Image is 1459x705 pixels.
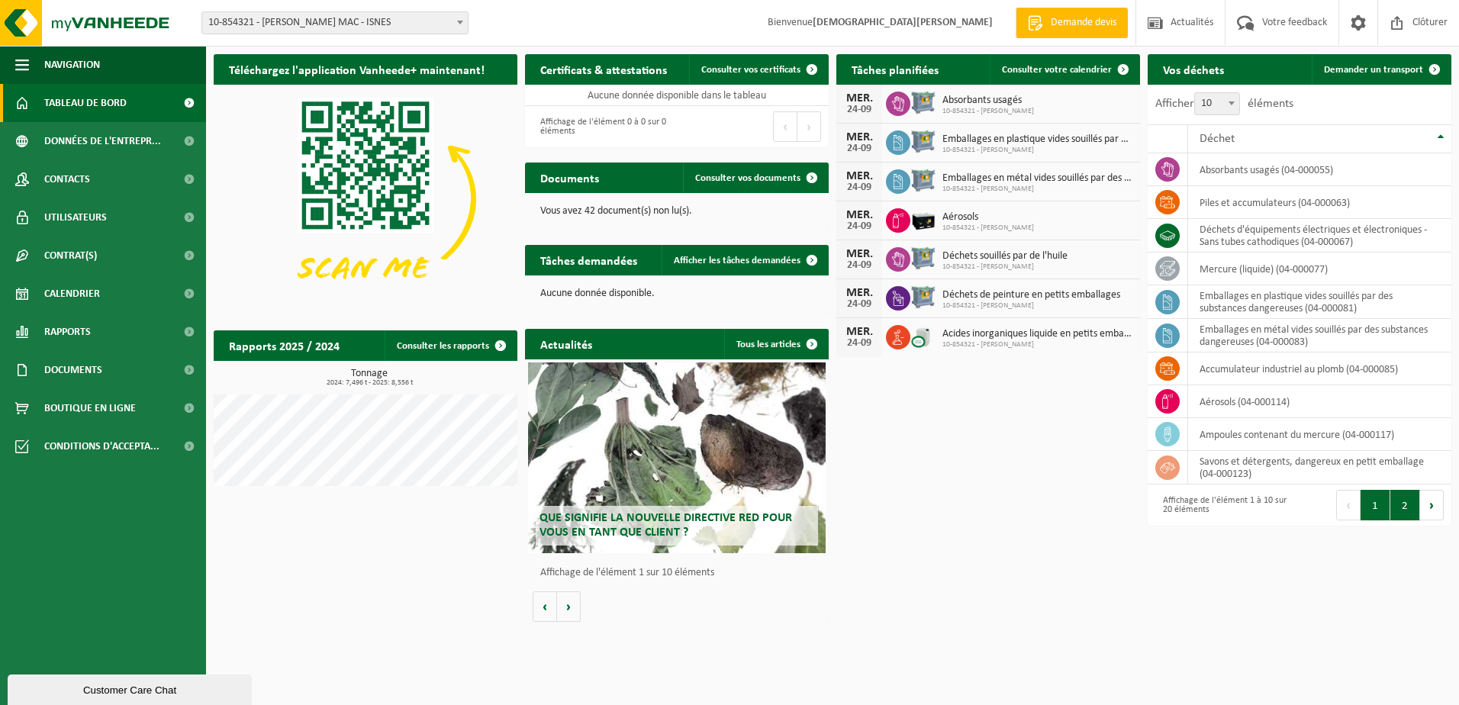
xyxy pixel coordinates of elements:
h2: Tâches planifiées [836,54,954,84]
h2: Rapports 2025 / 2024 [214,330,355,360]
span: 10-854321 - [PERSON_NAME] [942,224,1034,233]
a: Tous les articles [724,329,827,359]
td: Aucune donnée disponible dans le tableau [525,85,829,106]
span: 10 [1194,92,1240,115]
td: Piles et accumulateurs (04-000063) [1188,186,1451,219]
h3: Tonnage [221,369,517,387]
a: Consulter vos certificats [689,54,827,85]
div: 24-09 [844,260,874,271]
div: MER. [844,248,874,260]
span: Consulter vos documents [695,173,800,183]
td: aérosols (04-000114) [1188,385,1451,418]
span: 10-854321 - [PERSON_NAME] [942,340,1132,349]
div: 24-09 [844,338,874,349]
span: Utilisateurs [44,198,107,237]
td: mercure (liquide) (04-000077) [1188,253,1451,285]
div: 24-09 [844,143,874,154]
a: Demande devis [1016,8,1128,38]
a: Consulter votre calendrier [990,54,1139,85]
a: Afficher les tâches demandées [662,245,827,275]
img: PB-LB-0680-HPE-BK-11 [910,206,936,232]
span: 2024: 7,496 t - 2025: 8,556 t [221,379,517,387]
button: Next [1420,490,1444,520]
h2: Certificats & attestations [525,54,682,84]
img: PB-AP-0800-MET-02-01 [910,245,936,271]
span: Boutique en ligne [44,389,136,427]
img: PB-AP-0800-MET-02-01 [910,167,936,193]
button: 2 [1390,490,1420,520]
a: Consulter vos documents [683,163,827,193]
td: emballages en plastique vides souillés par des substances dangereuses (04-000081) [1188,285,1451,319]
span: 10-854321 - [PERSON_NAME] [942,146,1132,155]
button: Previous [1336,490,1361,520]
span: Contrat(s) [44,237,97,275]
span: Données de l'entrepr... [44,122,161,160]
td: déchets d'équipements électriques et électroniques - Sans tubes cathodiques (04-000067) [1188,219,1451,253]
span: Afficher les tâches demandées [674,256,800,266]
div: Affichage de l'élément 0 à 0 sur 0 éléments [533,110,669,143]
h2: Documents [525,163,614,192]
span: 10-854321 - [PERSON_NAME] [942,301,1120,311]
h2: Actualités [525,329,607,359]
button: 1 [1361,490,1390,520]
td: ampoules contenant du mercure (04-000117) [1188,418,1451,451]
span: Que signifie la nouvelle directive RED pour vous en tant que client ? [539,512,792,539]
div: 24-09 [844,221,874,232]
div: MER. [844,131,874,143]
span: Consulter votre calendrier [1002,65,1112,75]
h2: Téléchargez l'application Vanheede+ maintenant! [214,54,500,84]
div: MER. [844,287,874,299]
p: Aucune donnée disponible. [540,288,813,299]
img: PB-AP-0800-MET-02-01 [910,284,936,310]
span: 10-854321 - [PERSON_NAME] [942,185,1132,194]
img: PB-AP-0800-MET-02-01 [910,89,936,115]
button: Previous [773,111,797,142]
span: Consulter vos certificats [701,65,800,75]
div: MER. [844,326,874,338]
td: savons et détergents, dangereux en petit emballage (04-000123) [1188,451,1451,484]
td: absorbants usagés (04-000055) [1188,153,1451,186]
button: Next [797,111,821,142]
button: Volgende [557,591,581,622]
span: 10-854321 - ELIA CRÉALYS MAC - ISNES [201,11,469,34]
label: Afficher éléments [1155,98,1293,110]
span: Demande devis [1047,15,1120,31]
span: Emballages en plastique vides souillés par des substances dangereuses [942,134,1132,146]
a: Que signifie la nouvelle directive RED pour vous en tant que client ? [528,362,826,553]
span: Aérosols [942,211,1034,224]
img: Download de VHEPlus App [214,85,517,313]
span: Rapports [44,313,91,351]
span: Demander un transport [1324,65,1423,75]
span: Calendrier [44,275,100,313]
span: Acides inorganiques liquide en petits emballages [942,328,1132,340]
span: 10 [1195,93,1239,114]
span: 10-854321 - [PERSON_NAME] [942,107,1034,116]
h2: Vos déchets [1148,54,1239,84]
div: MER. [844,92,874,105]
p: Affichage de l'élément 1 sur 10 éléments [540,568,821,578]
div: 24-09 [844,105,874,115]
div: 24-09 [844,182,874,193]
button: Vorige [533,591,557,622]
span: Tableau de bord [44,84,127,122]
a: Consulter les rapports [385,330,516,361]
div: MER. [844,170,874,182]
img: LP-LD-CU [910,323,936,349]
span: Navigation [44,46,100,84]
span: 10-854321 - [PERSON_NAME] [942,262,1068,272]
h2: Tâches demandées [525,245,652,275]
span: Déchets de peinture en petits emballages [942,289,1120,301]
img: PB-AP-0800-MET-02-01 [910,128,936,154]
div: 24-09 [844,299,874,310]
td: accumulateur industriel au plomb (04-000085) [1188,352,1451,385]
span: Emballages en métal vides souillés par des substances dangereuses [942,172,1132,185]
span: Déchet [1200,133,1235,145]
span: Contacts [44,160,90,198]
span: 10-854321 - ELIA CRÉALYS MAC - ISNES [202,12,468,34]
span: Déchets souillés par de l'huile [942,250,1068,262]
span: Absorbants usagés [942,95,1034,107]
div: MER. [844,209,874,221]
strong: [DEMOGRAPHIC_DATA][PERSON_NAME] [813,17,993,28]
td: emballages en métal vides souillés par des substances dangereuses (04-000083) [1188,319,1451,352]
